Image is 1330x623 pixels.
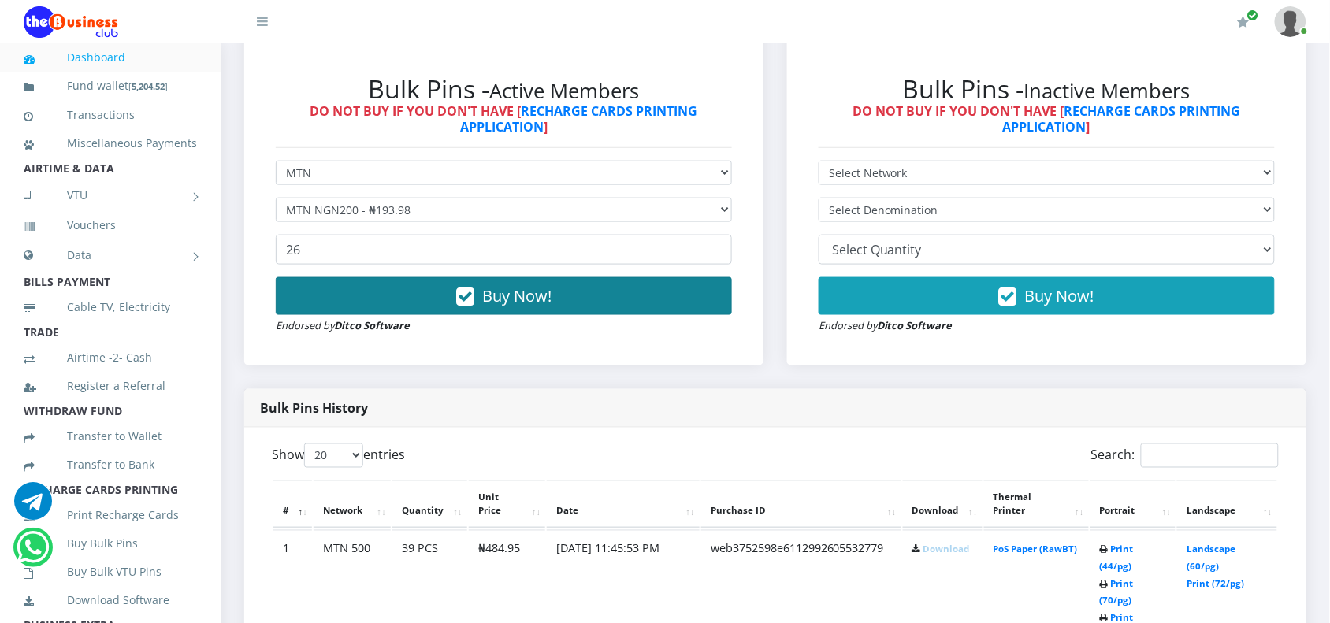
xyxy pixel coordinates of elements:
th: Quantity: activate to sort column ascending [392,480,467,529]
a: Cable TV, Electricity [24,289,197,325]
label: Show entries [272,443,405,468]
a: Chat for support [14,494,52,520]
h2: Bulk Pins - [819,74,1275,104]
small: Endorsed by [276,318,410,332]
a: Vouchers [24,207,197,243]
img: User [1275,6,1306,37]
a: Transactions [24,97,197,133]
a: Data [24,235,197,275]
small: Endorsed by [819,318,953,332]
a: Airtime -2- Cash [24,339,197,376]
a: Print (44/pg) [1100,543,1134,573]
button: Buy Now! [276,277,732,315]
strong: Ditco Software [334,318,410,332]
a: Print (72/pg) [1187,578,1244,590]
a: RECHARGE CARDS PRINTING APPLICATION [460,102,698,135]
a: Miscellaneous Payments [24,125,197,161]
b: 5,204.52 [132,80,165,92]
th: Download: activate to sort column ascending [903,480,983,529]
th: Unit Price: activate to sort column ascending [469,480,546,529]
strong: Bulk Pins History [260,399,368,417]
th: #: activate to sort column descending [273,480,312,529]
a: Download Software [24,582,197,618]
strong: DO NOT BUY IF YOU DON'T HAVE [ ] [853,102,1241,135]
button: Buy Now! [819,277,1275,315]
a: Buy Bulk VTU Pins [24,554,197,590]
i: Renew/Upgrade Subscription [1238,16,1250,28]
a: Fund wallet[5,204.52] [24,68,197,105]
span: Buy Now! [1025,285,1094,306]
input: Enter Quantity [276,235,732,265]
a: Register a Referral [24,368,197,404]
th: Portrait: activate to sort column ascending [1090,480,1176,529]
h2: Bulk Pins - [276,74,732,104]
a: Landscape (60/pg) [1187,543,1235,573]
a: Buy Bulk Pins [24,525,197,562]
th: Landscape: activate to sort column ascending [1177,480,1277,529]
input: Search: [1141,443,1279,468]
a: Transfer to Bank [24,447,197,483]
label: Search: [1091,443,1279,468]
a: Download [923,543,970,555]
a: Transfer to Wallet [24,418,197,454]
span: Buy Now! [482,285,552,306]
small: [ ] [128,80,168,92]
th: Date: activate to sort column ascending [547,480,700,529]
span: Renew/Upgrade Subscription [1247,9,1259,21]
a: PoS Paper (RawBT) [994,543,1078,555]
select: Showentries [304,443,363,468]
small: Inactive Members [1024,77,1191,105]
a: Chat for support [17,540,49,566]
a: RECHARGE CARDS PRINTING APPLICATION [1003,102,1241,135]
img: Logo [24,6,118,38]
th: Thermal Printer: activate to sort column ascending [984,480,1089,529]
th: Purchase ID: activate to sort column ascending [701,480,901,529]
a: Print (70/pg) [1100,578,1134,607]
th: Network: activate to sort column ascending [314,480,391,529]
strong: Ditco Software [877,318,953,332]
a: VTU [24,176,197,215]
strong: DO NOT BUY IF YOU DON'T HAVE [ ] [310,102,698,135]
a: Dashboard [24,39,197,76]
a: Print Recharge Cards [24,497,197,533]
small: Active Members [490,77,640,105]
